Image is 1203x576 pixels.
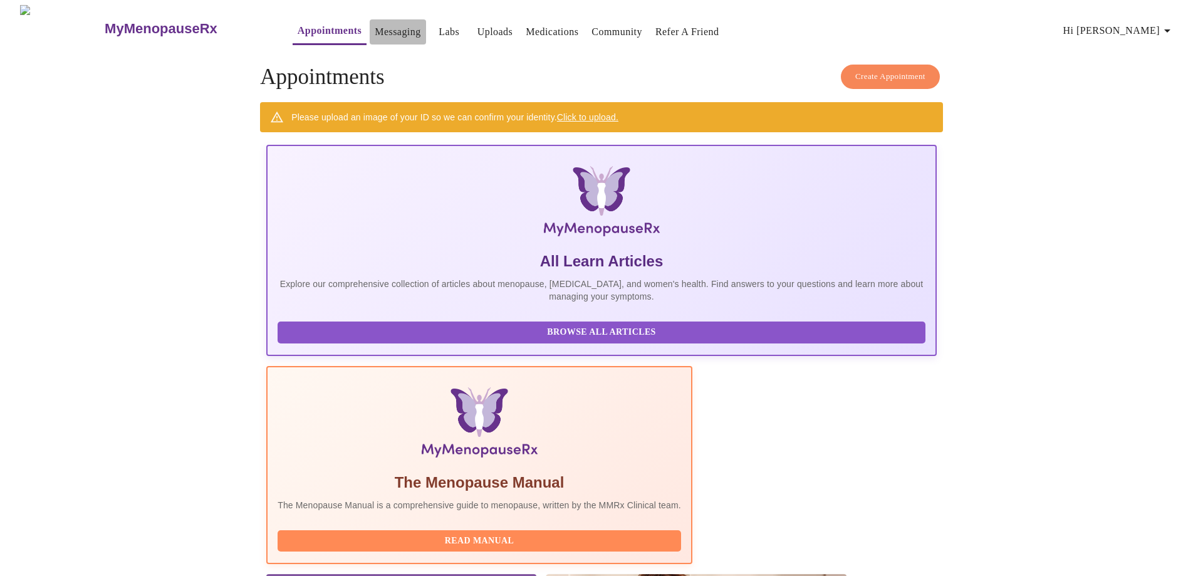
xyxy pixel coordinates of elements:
a: Read Manual [278,535,684,545]
h5: The Menopause Manual [278,473,681,493]
button: Labs [429,19,469,45]
a: Browse All Articles [278,326,929,337]
a: Click to upload. [557,112,618,122]
a: Uploads [477,23,513,41]
button: Create Appointment [841,65,940,89]
a: Messaging [375,23,420,41]
button: Messaging [370,19,425,45]
h4: Appointments [260,65,943,90]
span: Read Manual [290,533,669,549]
button: Browse All Articles [278,322,925,343]
button: Medications [521,19,583,45]
h5: All Learn Articles [278,251,925,271]
button: Appointments [293,18,367,45]
div: Please upload an image of your ID so we can confirm your identity. [291,106,618,128]
a: Community [591,23,642,41]
img: MyMenopauseRx Logo [378,166,825,241]
a: Labs [439,23,459,41]
span: Create Appointment [855,70,925,84]
img: Menopause Manual [341,387,617,463]
button: Community [586,19,647,45]
p: Explore our comprehensive collection of articles about menopause, [MEDICAL_DATA], and women's hea... [278,278,925,303]
span: Hi [PERSON_NAME] [1063,22,1175,39]
button: Hi [PERSON_NAME] [1058,18,1180,43]
a: Refer a Friend [655,23,719,41]
button: Uploads [472,19,518,45]
a: MyMenopauseRx [103,7,268,51]
a: Medications [526,23,578,41]
button: Read Manual [278,530,681,552]
button: Refer a Friend [650,19,724,45]
h3: MyMenopauseRx [105,21,217,37]
img: MyMenopauseRx Logo [20,5,103,52]
p: The Menopause Manual is a comprehensive guide to menopause, written by the MMRx Clinical team. [278,499,681,511]
span: Browse All Articles [290,325,913,340]
a: Appointments [298,22,362,39]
